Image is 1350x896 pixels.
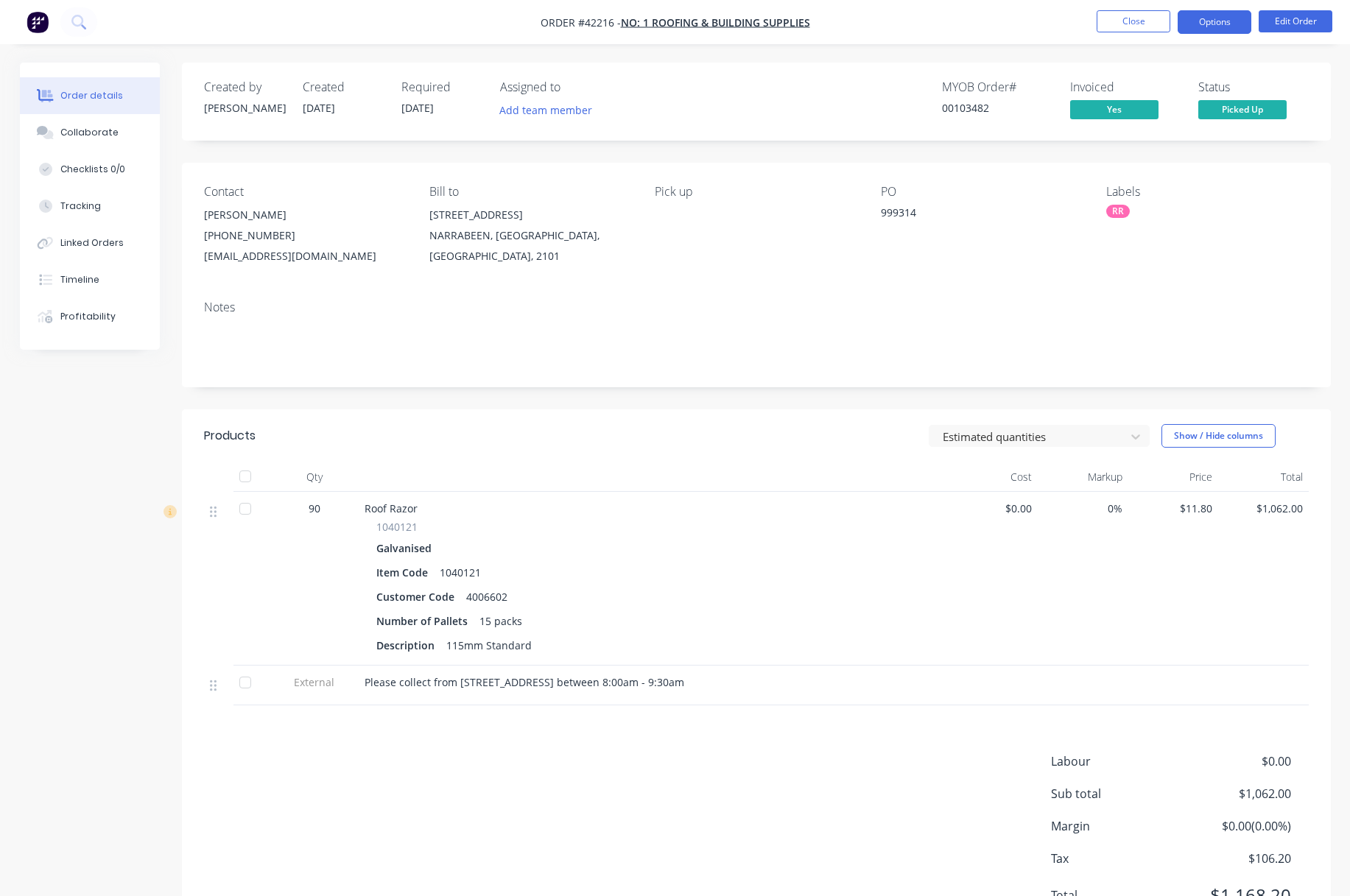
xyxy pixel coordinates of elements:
button: Options [1178,10,1251,34]
div: Contact [204,185,406,199]
button: Close [1097,10,1170,32]
div: Total [1218,462,1309,492]
div: Notes [204,300,1309,314]
span: Tax [1051,850,1182,867]
span: Picked Up [1198,100,1287,119]
button: Order details [20,77,160,114]
div: Qty [270,462,359,492]
span: $0.00 ( 0.00 %) [1181,817,1290,835]
span: $0.00 [954,501,1033,516]
span: $1,062.00 [1181,785,1290,802]
div: Profitability [60,310,116,323]
div: 00103482 [942,100,1052,116]
span: External [276,674,353,690]
span: Order #42216 - [541,15,621,29]
span: Roof Razor [365,501,418,515]
div: [STREET_ADDRESS] [429,205,631,225]
div: [PHONE_NUMBER] [204,225,406,246]
div: Number of Pallets [376,610,474,632]
div: Order details [60,89,123,102]
div: Created by [204,80,285,94]
div: Invoiced [1070,80,1181,94]
button: Profitability [20,298,160,335]
div: Timeline [60,273,99,286]
span: Please collect from [STREET_ADDRESS] between 8:00am - 9:30am [365,675,684,689]
span: Margin [1051,817,1182,835]
div: RR [1106,205,1130,218]
div: Customer Code [376,586,460,607]
button: Checklists 0/0 [20,151,160,188]
div: Markup [1038,462,1128,492]
div: Assigned to [500,80,647,94]
div: Collaborate [60,126,119,139]
div: [EMAIL_ADDRESS][DOMAIN_NAME] [204,246,406,267]
div: Bill to [429,185,631,199]
span: [DATE] [401,101,434,115]
div: Pick up [655,185,857,199]
div: Labels [1106,185,1308,199]
button: Picked Up [1198,100,1287,122]
span: Sub total [1051,785,1182,802]
button: Tracking [20,188,160,225]
div: PO [881,185,1083,199]
div: Galvanised [376,537,437,559]
div: Status [1198,80,1309,94]
div: MYOB Order # [942,80,1052,94]
span: $1,062.00 [1224,501,1303,516]
button: Linked Orders [20,225,160,261]
div: Description [376,635,440,656]
div: [PERSON_NAME] [204,100,285,116]
div: Price [1128,462,1219,492]
div: 999314 [881,205,1065,225]
div: 1040121 [434,562,487,583]
div: Created [303,80,384,94]
div: [PERSON_NAME][PHONE_NUMBER][EMAIL_ADDRESS][DOMAIN_NAME] [204,205,406,267]
div: Required [401,80,482,94]
button: Edit Order [1259,10,1332,32]
span: $106.20 [1181,850,1290,867]
span: 1040121 [376,519,418,535]
span: 0% [1044,501,1122,516]
div: Linked Orders [60,236,124,250]
a: No: 1 Roofing & Building Supplies [621,15,810,29]
span: Labour [1051,752,1182,770]
div: 15 packs [474,610,528,632]
span: [DATE] [303,101,335,115]
div: Checklists 0/0 [60,163,125,176]
img: Factory [27,11,49,33]
div: [PERSON_NAME] [204,205,406,225]
div: [STREET_ADDRESS]NARRABEEN, [GEOGRAPHIC_DATA], [GEOGRAPHIC_DATA], 2101 [429,205,631,267]
div: Products [204,427,256,445]
div: Tracking [60,200,101,213]
button: Timeline [20,261,160,298]
div: Cost [948,462,1038,492]
div: 115mm Standard [440,635,538,656]
div: NARRABEEN, [GEOGRAPHIC_DATA], [GEOGRAPHIC_DATA], 2101 [429,225,631,267]
button: Add team member [500,100,600,120]
span: 90 [309,501,320,516]
span: $0.00 [1181,752,1290,770]
button: Add team member [491,100,600,120]
button: Show / Hide columns [1161,424,1276,448]
div: Item Code [376,562,434,583]
button: Collaborate [20,114,160,151]
div: 4006602 [460,586,513,607]
span: $11.80 [1134,501,1213,516]
span: Yes [1070,100,1159,119]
